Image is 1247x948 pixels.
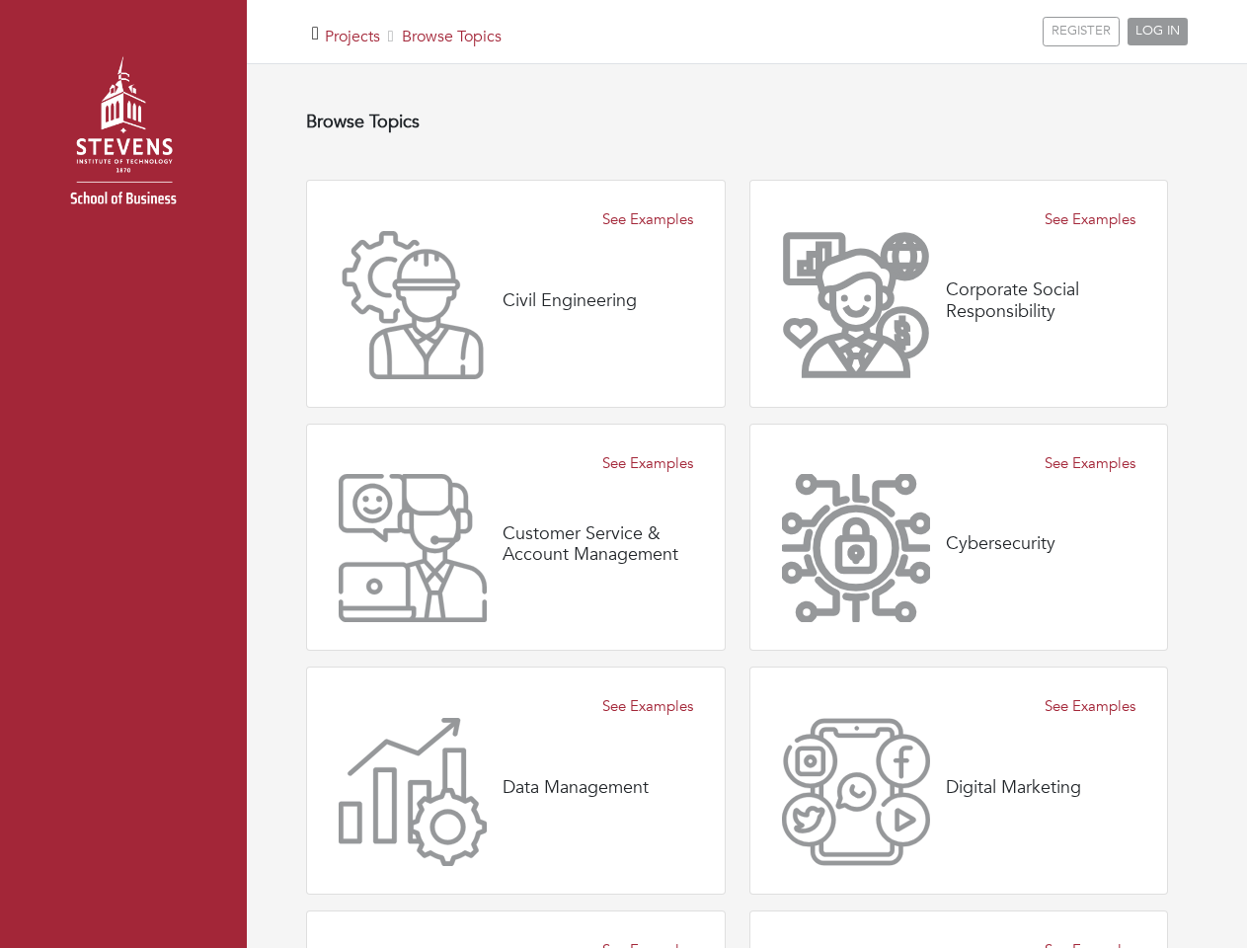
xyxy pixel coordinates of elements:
[1045,695,1135,718] a: See Examples
[602,452,693,475] a: See Examples
[1128,18,1188,45] a: LOG IN
[602,208,693,231] a: See Examples
[402,26,502,47] a: Browse Topics
[946,777,1081,799] h4: Digital Marketing
[306,112,1168,133] h4: Browse Topics
[1043,17,1120,46] a: REGISTER
[503,523,693,566] h4: Customer Service & Account Management
[503,290,637,312] h4: Civil Engineering
[1045,208,1135,231] a: See Examples
[946,279,1136,322] h4: Corporate Social Responsibility
[325,26,380,47] a: Projects
[503,777,649,799] h4: Data Management
[602,695,693,718] a: See Examples
[1045,452,1135,475] a: See Examples
[20,35,227,242] img: stevens_logo.png
[946,533,1055,555] h4: Cybersecurity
